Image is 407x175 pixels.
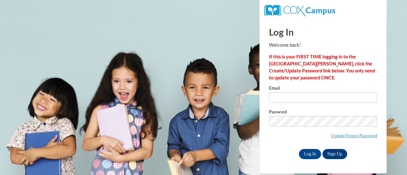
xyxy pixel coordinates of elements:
a: Sign Up [322,149,347,159]
strong: If this is your FIRST TIME logging in to the [GEOGRAPHIC_DATA][PERSON_NAME], click the Create/Upd... [269,54,375,80]
input: Log In [299,149,321,159]
label: Password [269,110,377,116]
a: COX Campus [264,7,335,13]
a: Update/Forgot Password [331,133,377,138]
h1: Log In [269,25,377,38]
p: Welcome back! [269,42,377,49]
img: COX Campus [264,5,335,16]
label: Email [269,86,377,92]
